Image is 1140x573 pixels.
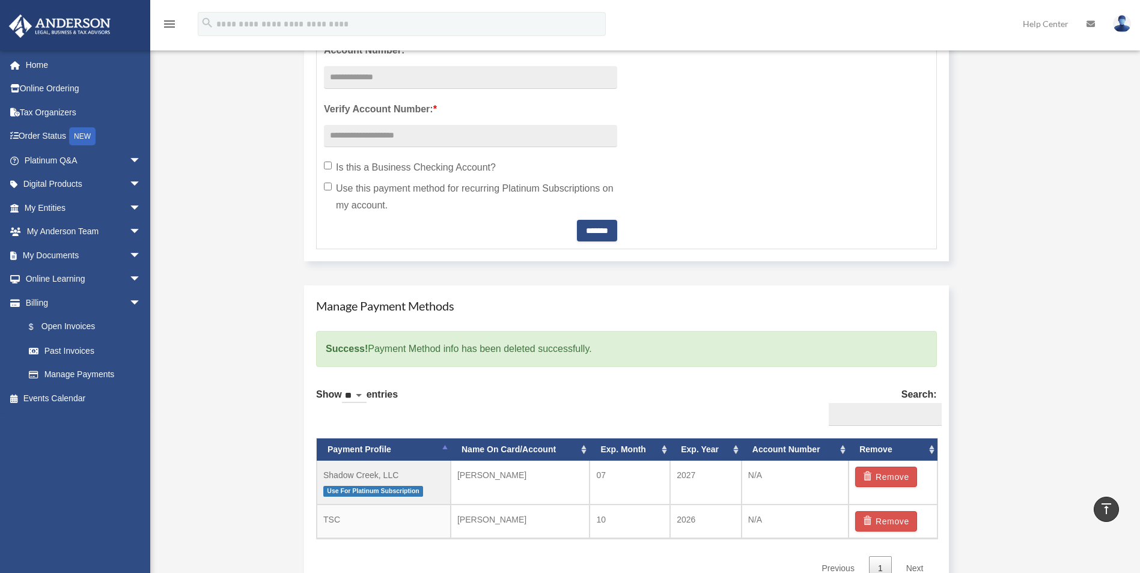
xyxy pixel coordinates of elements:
[590,505,670,538] td: 10
[5,14,114,38] img: Anderson Advisors Platinum Portal
[451,505,590,538] td: [PERSON_NAME]
[129,291,153,315] span: arrow_drop_down
[342,389,367,403] select: Showentries
[17,363,153,387] a: Manage Payments
[323,486,423,496] span: Use For Platinum Subscription
[670,505,742,538] td: 2026
[670,438,742,461] th: Exp. Year: activate to sort column ascending
[317,438,451,461] th: Payment Profile: activate to sort column descending
[1113,15,1131,32] img: User Pic
[129,196,153,220] span: arrow_drop_down
[8,267,159,291] a: Online Learningarrow_drop_down
[451,438,590,461] th: Name On Card/Account: activate to sort column ascending
[8,386,159,410] a: Events Calendar
[8,124,159,149] a: Order StatusNEW
[8,148,159,172] a: Platinum Q&Aarrow_drop_down
[8,53,159,77] a: Home
[829,403,942,426] input: Search:
[317,461,451,505] td: Shadow Creek, LLC
[129,243,153,268] span: arrow_drop_down
[8,220,159,244] a: My Anderson Teamarrow_drop_down
[316,331,937,367] div: Payment Method info has been deleted successfully.
[316,297,937,314] h4: Manage Payment Methods
[324,159,617,176] label: Is this a Business Checking Account?
[590,438,670,461] th: Exp. Month: activate to sort column ascending
[670,461,742,505] td: 2027
[742,438,849,461] th: Account Number: activate to sort column ascending
[1094,497,1119,522] a: vertical_align_top
[451,461,590,505] td: [PERSON_NAME]
[129,220,153,244] span: arrow_drop_down
[317,505,451,538] td: TSC
[316,386,398,415] label: Show entries
[742,505,849,538] td: N/A
[17,339,159,363] a: Past Invoices
[824,386,937,426] label: Search:
[162,21,177,31] a: menu
[17,315,159,339] a: $Open Invoices
[855,511,917,532] button: Remove
[1099,502,1114,516] i: vertical_align_top
[8,196,159,220] a: My Entitiesarrow_drop_down
[324,162,332,169] input: Is this a Business Checking Account?
[8,172,159,196] a: Digital Productsarrow_drop_down
[8,100,159,124] a: Tax Organizers
[69,127,96,145] div: NEW
[129,172,153,197] span: arrow_drop_down
[326,344,368,354] strong: Success!
[855,467,917,487] button: Remove
[324,180,617,214] label: Use this payment method for recurring Platinum Subscriptions on my account.
[201,16,214,29] i: search
[590,461,670,505] td: 07
[162,17,177,31] i: menu
[849,438,937,461] th: Remove: activate to sort column ascending
[129,267,153,292] span: arrow_drop_down
[129,148,153,173] span: arrow_drop_down
[8,291,159,315] a: Billingarrow_drop_down
[742,461,849,505] td: N/A
[324,183,332,190] input: Use this payment method for recurring Platinum Subscriptions on my account.
[324,101,617,118] label: Verify Account Number:
[8,243,159,267] a: My Documentsarrow_drop_down
[324,42,617,59] label: Account Number:
[35,320,41,335] span: $
[8,77,159,101] a: Online Ordering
